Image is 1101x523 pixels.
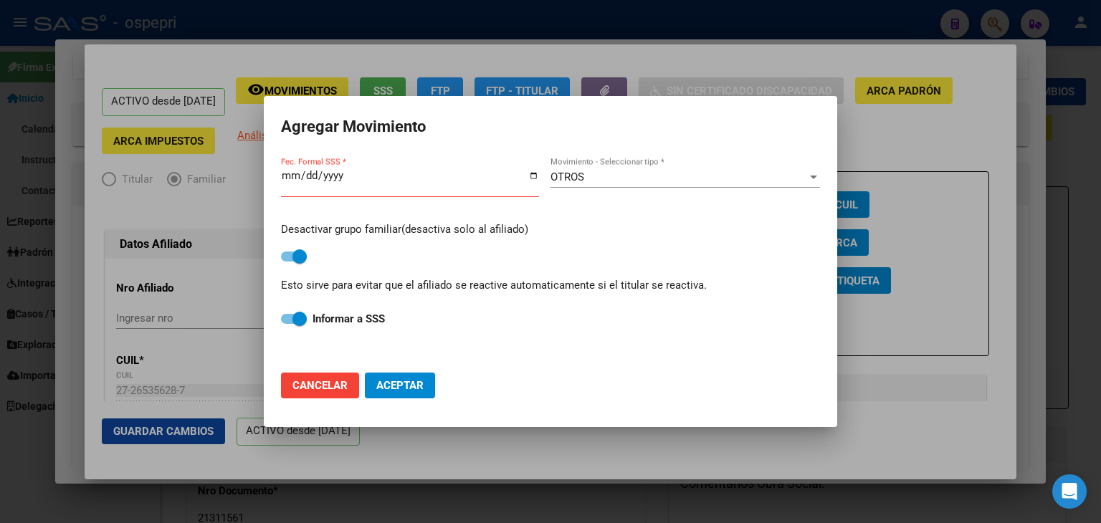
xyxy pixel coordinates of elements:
h2: Agregar Movimiento [281,113,820,140]
p: Esto sirve para evitar que el afiliado se reactive automaticamente si el titular se reactiva. [281,277,820,294]
span: Cancelar [292,379,348,392]
strong: Informar a SSS [313,312,385,325]
div: Open Intercom Messenger [1052,474,1087,509]
button: Cancelar [281,373,359,398]
span: Aceptar [376,379,424,392]
span: OTROS [550,171,584,183]
p: Desactivar grupo familiar(desactiva solo al afiliado) [281,221,820,238]
button: Aceptar [365,373,435,398]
